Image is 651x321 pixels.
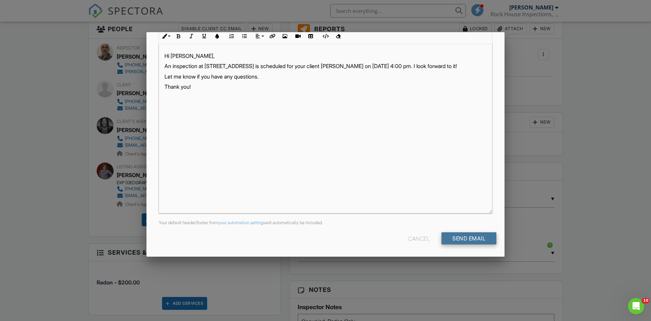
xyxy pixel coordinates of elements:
button: Unordered List [238,30,251,43]
button: Insert Video [291,30,304,43]
button: Colors [211,30,223,43]
button: Bold (⌘B) [172,30,185,43]
p: Hi [PERSON_NAME], [164,52,487,60]
button: Insert Image (⌘P) [278,30,291,43]
a: your automation settings [218,220,265,225]
button: Insert Link (⌘K) [265,30,278,43]
button: Code View [319,30,332,43]
div: Cancel [408,232,430,244]
button: Italic (⌘I) [185,30,198,43]
button: Clear Formatting [332,30,344,43]
span: 10 [642,298,650,303]
button: Align [253,30,265,43]
p: An inspection at [STREET_ADDRESS] is scheduled for your client [PERSON_NAME] on [DATE] 4:00 pm. I... [164,62,487,70]
p: Thank you! [164,83,487,90]
p: Let me know if you have any questions. [164,73,487,80]
button: Underline (⌘U) [198,30,211,43]
iframe: Intercom live chat [628,298,644,314]
button: Insert Table [304,30,317,43]
div: Your default header/footer from will automatically be included. [155,220,496,226]
input: Send Email [441,232,496,244]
